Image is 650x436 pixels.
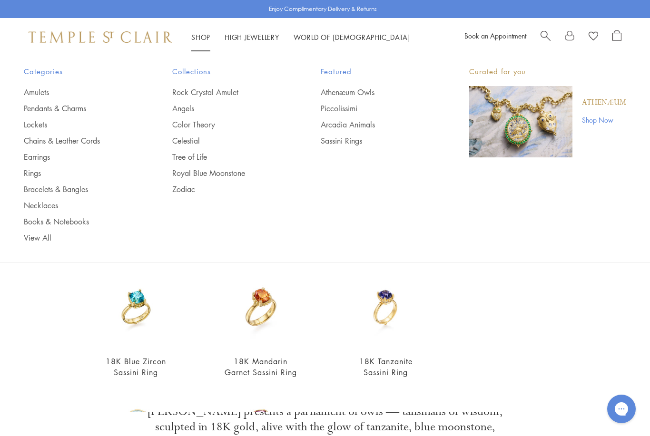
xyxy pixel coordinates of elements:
img: R46849-SASMG507 [222,269,300,347]
a: World of [DEMOGRAPHIC_DATA]World of [DEMOGRAPHIC_DATA] [294,32,410,42]
a: Arcadia Animals [321,119,431,130]
a: Amulets [24,87,134,97]
a: View Wishlist [589,30,598,44]
a: 18K Blue Zircon Sassini Ring [106,356,166,378]
a: Rings [24,168,134,178]
a: Tree of Life [172,152,283,162]
a: Open Shopping Bag [612,30,621,44]
a: Athenæum [582,97,626,108]
a: Chains & Leather Cords [24,136,134,146]
p: Curated for you [469,66,626,78]
a: View All [24,233,134,243]
a: Necklaces [24,200,134,211]
a: Search [541,30,551,44]
nav: Main navigation [191,31,410,43]
a: 18K Tanzanite Sassini Ring [359,356,413,378]
a: High JewelleryHigh Jewellery [225,32,279,42]
a: Shop Now [582,115,626,125]
a: Sassini Rings [321,136,431,146]
a: Angels [172,103,283,114]
a: Earrings [24,152,134,162]
a: Celestial [172,136,283,146]
img: R46849-SASBZ579 [97,269,175,347]
span: Categories [24,66,134,78]
a: Athenæum Owls [321,87,431,97]
a: Piccolissimi [321,103,431,114]
iframe: Gorgias live chat messenger [602,391,640,426]
a: Rock Crystal Amulet [172,87,283,97]
a: Zodiac [172,184,283,194]
p: Enjoy Complimentary Delivery & Returns [269,4,377,14]
img: R46849-SASTZ4 [347,269,424,347]
span: Collections [172,66,283,78]
a: Pendants & Charms [24,103,134,114]
a: 18K Mandarin Garnet Sassini Ring [225,356,297,378]
span: Featured [321,66,431,78]
a: Books & Notebooks [24,216,134,227]
a: Book an Appointment [464,31,526,40]
a: Bracelets & Bangles [24,184,134,194]
a: ShopShop [191,32,210,42]
img: Temple St. Clair [29,31,172,43]
a: Color Theory [172,119,283,130]
a: Royal Blue Moonstone [172,168,283,178]
a: Lockets [24,119,134,130]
